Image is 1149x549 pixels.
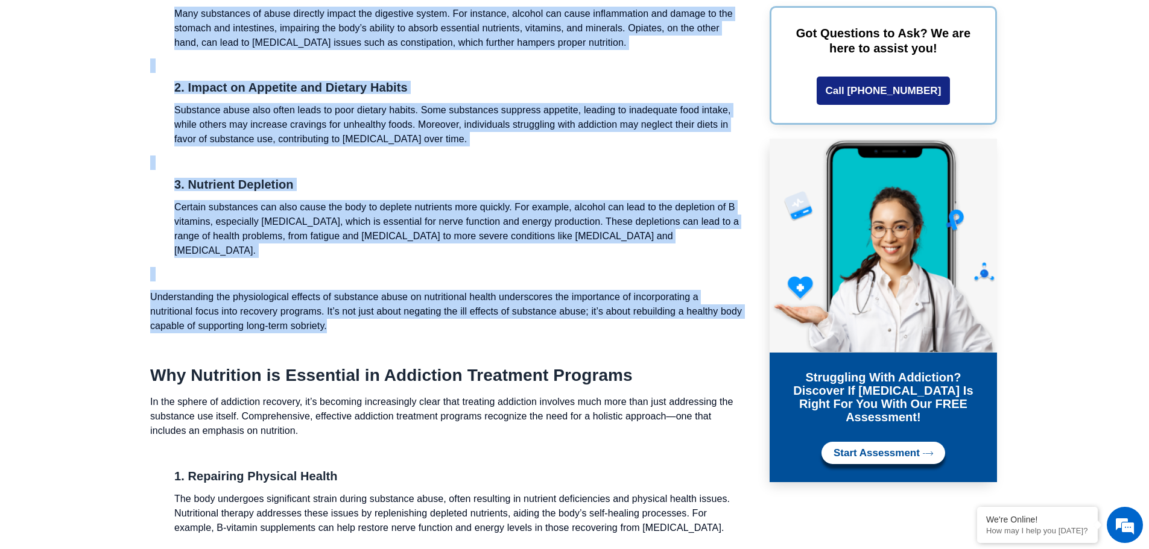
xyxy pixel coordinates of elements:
h2: Why Nutrition is Essential in Addiction Treatment Programs [150,365,742,386]
p: Substance abuse also often leads to poor dietary habits. Some substances suppress appetite, leadi... [150,103,742,146]
h3: 3. Nutrient Depletion [150,178,742,190]
p: Many substances of abuse directly impact the digestive system. For instance, alcohol can cause in... [150,7,742,50]
p: The body undergoes significant strain during substance abuse, often resulting in nutrient deficie... [150,492,742,535]
p: In the sphere of addiction recovery, it’s becoming increasingly clear that treating addiction inv... [150,395,742,438]
p: How may I help you today? [986,526,1089,535]
div: Chat with us now [81,63,221,79]
img: Online Suboxone Treatment - Opioid Addiction Treatment using phone [770,139,997,353]
h3: 2. Impact on Appetite and Dietary Habits [150,81,742,93]
p: Certain substances can also cause the body to deplete nutrients more quickly. For example, alcoho... [150,200,742,258]
h3: Struggling with addiction? Discover if [MEDICAL_DATA] is right for you with our FREE Assessment! [779,371,988,424]
p: Got Questions to Ask? We are here to assist you! [790,26,977,56]
div: Minimize live chat window [198,6,227,35]
div: Navigation go back [13,62,31,80]
span: Start Assessment [834,448,920,458]
h3: 1. Repairing Physical Health [150,470,742,482]
textarea: Type your message and hit 'Enter' [6,329,230,371]
p: Understanding the physiological effects of substance abuse on nutritional health underscores the ... [150,290,742,333]
a: Start Assessment [821,442,945,464]
a: Call [PHONE_NUMBER] [817,77,951,105]
span: We're online! [70,152,166,274]
span: Call [PHONE_NUMBER] [826,86,942,96]
div: We're Online! [986,515,1089,524]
